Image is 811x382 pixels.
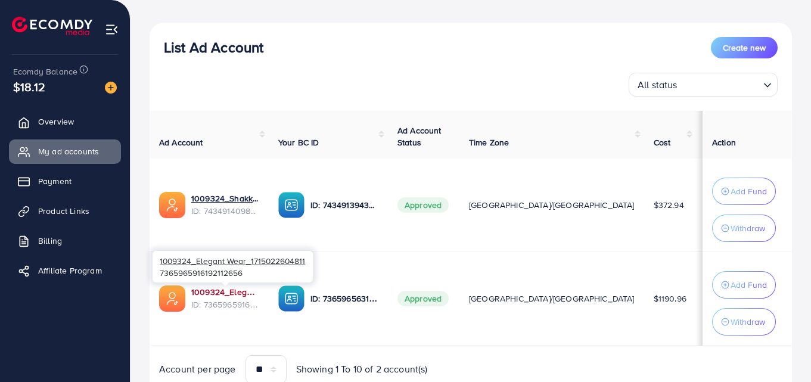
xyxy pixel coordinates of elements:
button: Add Fund [712,178,776,205]
p: Add Fund [731,184,767,198]
span: [GEOGRAPHIC_DATA]/[GEOGRAPHIC_DATA] [469,293,635,305]
iframe: Chat [760,328,802,373]
button: Withdraw [712,215,776,242]
img: ic-ads-acc.e4c84228.svg [159,192,185,218]
span: Account per page [159,362,236,376]
span: [GEOGRAPHIC_DATA]/[GEOGRAPHIC_DATA] [469,199,635,211]
a: My ad accounts [9,139,121,163]
span: All status [635,76,680,94]
a: Payment [9,169,121,193]
p: ID: 7365965631474204673 [310,291,378,306]
img: menu [105,23,119,36]
input: Search for option [681,74,759,94]
span: Time Zone [469,136,509,148]
a: Billing [9,229,121,253]
span: My ad accounts [38,145,99,157]
img: ic-ads-acc.e4c84228.svg [159,285,185,312]
a: 1009324_Shakka_1731075849517 [191,192,259,204]
button: Withdraw [712,308,776,336]
p: Add Fund [731,278,767,292]
span: Create new [723,42,766,54]
span: Payment [38,175,72,187]
span: ID: 7365965916192112656 [191,299,259,310]
span: Ad Account Status [397,125,442,148]
span: $1190.96 [654,293,686,305]
span: Overview [38,116,74,128]
span: Ad Account [159,136,203,148]
button: Add Fund [712,271,776,299]
a: Product Links [9,199,121,223]
span: ID: 7434914098950799361 [191,205,259,217]
p: ID: 7434913943245914129 [310,198,378,212]
p: Withdraw [731,315,765,329]
span: Your BC ID [278,136,319,148]
span: Action [712,136,736,148]
img: ic-ba-acc.ded83a64.svg [278,192,304,218]
a: 1009324_Elegant Wear_1715022604811 [191,286,259,298]
span: 1009324_Elegant Wear_1715022604811 [160,255,305,266]
img: logo [12,17,92,35]
h3: List Ad Account [164,39,263,56]
a: Overview [9,110,121,133]
p: Withdraw [731,221,765,235]
div: 7365965916192112656 [153,251,313,282]
a: Affiliate Program [9,259,121,282]
div: Search for option [629,73,778,97]
button: Create new [711,37,778,58]
span: Cost [654,136,671,148]
span: Product Links [38,205,89,217]
span: Approved [397,291,449,306]
span: Approved [397,197,449,213]
img: ic-ba-acc.ded83a64.svg [278,285,304,312]
span: Ecomdy Balance [13,66,77,77]
div: <span class='underline'>1009324_Shakka_1731075849517</span></br>7434914098950799361 [191,192,259,217]
span: Billing [38,235,62,247]
span: Showing 1 To 10 of 2 account(s) [296,362,428,376]
span: Affiliate Program [38,265,102,277]
span: $18.12 [13,78,45,95]
span: $372.94 [654,199,684,211]
img: image [105,82,117,94]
